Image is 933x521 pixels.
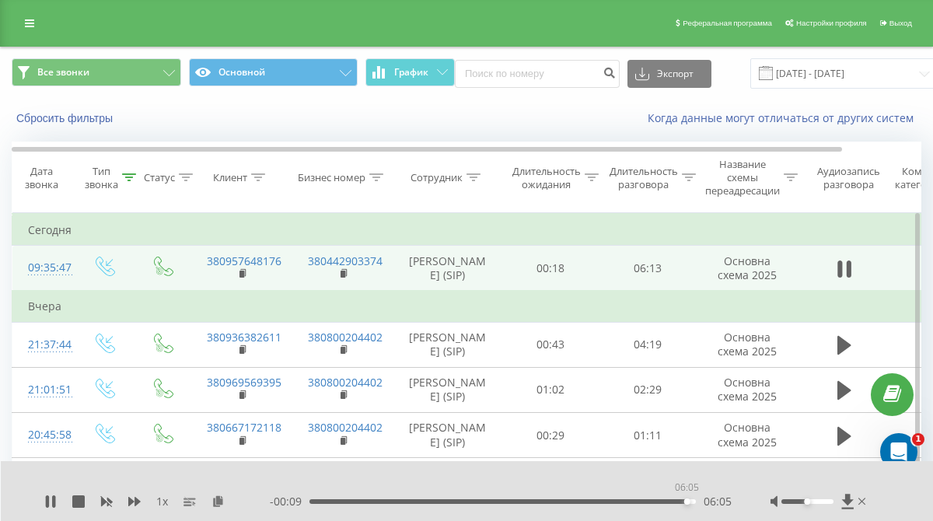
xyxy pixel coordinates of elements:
button: График [365,58,455,86]
td: 06:13 [599,246,697,292]
td: Основна схема 2025 [697,322,798,367]
td: Основна схема 2025 [697,413,798,458]
button: Основной [189,58,358,86]
td: [PERSON_NAME] (SIP) [393,367,502,412]
div: Дата звонка [12,165,70,191]
span: 1 [912,433,924,446]
td: [PERSON_NAME] (SIP) [393,246,502,292]
div: Клиент [213,171,247,184]
a: 380800204402 [308,330,383,344]
div: Тип звонка [85,165,118,191]
span: 1 x [156,494,168,509]
span: Выход [889,19,912,27]
div: Accessibility label [684,498,690,505]
div: 21:01:51 [28,375,59,405]
a: 380969569395 [207,375,281,390]
td: 04:19 [599,322,697,367]
span: График [394,67,428,78]
span: - 00:09 [270,494,309,509]
button: Все звонки [12,58,181,86]
div: Статус [144,171,175,184]
div: Длительность ожидания [512,165,581,191]
td: Основна схема 2025 [697,246,798,292]
div: 20:45:58 [28,420,59,450]
td: 01:11 [599,413,697,458]
a: 380442903374 [308,254,383,268]
td: 00:29 [502,413,599,458]
div: Длительность разговора [610,165,678,191]
td: Основна схема 2025 [697,367,798,412]
div: Название схемы переадресации [705,158,780,198]
td: 00:43 [502,322,599,367]
button: Сбросить фильтры [12,111,121,125]
div: 21:37:44 [28,330,59,360]
td: 02:29 [599,367,697,412]
span: Все звонки [37,66,89,79]
td: [PERSON_NAME] (SIP) [393,413,502,458]
a: 380957648176 [207,254,281,268]
button: Экспорт [627,60,711,88]
input: Поиск по номеру [455,60,620,88]
span: Настройки профиля [796,19,867,27]
td: 01:02 [502,367,599,412]
a: 380800204402 [308,420,383,435]
div: 06:05 [672,477,702,498]
td: Основна схема 2025 [697,458,798,503]
div: Аудиозапись разговора [811,165,886,191]
iframe: Intercom live chat [880,433,917,470]
td: 00:18 [502,246,599,292]
td: 00:39 [502,458,599,503]
div: Сотрудник [411,171,463,184]
div: Бизнес номер [298,171,365,184]
td: [PERSON_NAME] (SIP) [393,322,502,367]
td: [PERSON_NAME] (SIP) [393,458,502,503]
div: Accessibility label [804,498,810,505]
a: Когда данные могут отличаться от других систем [648,110,921,125]
span: 06:05 [704,494,732,509]
a: 380800204402 [308,375,383,390]
span: Реферальная программа [683,19,772,27]
div: 09:35:47 [28,253,59,283]
a: 380667172118 [207,420,281,435]
td: 00:55 [599,458,697,503]
a: 380936382611 [207,330,281,344]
